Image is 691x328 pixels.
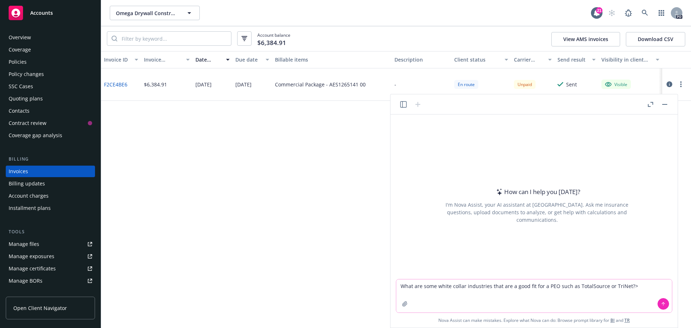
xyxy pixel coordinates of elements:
a: Switch app [654,6,669,20]
div: I'm Nova Assist, your AI assistant at [GEOGRAPHIC_DATA]. Ask me insurance questions, upload docum... [436,201,638,224]
div: SSC Cases [9,81,33,92]
div: Manage exposures [9,251,54,262]
span: Nova Assist can make mistakes. Explore what Nova can do: Browse prompt library for and [438,313,630,328]
button: Invoice amount [141,51,193,68]
button: Due date [232,51,272,68]
a: SSC Cases [6,81,95,92]
div: Contract review [9,117,46,129]
div: Send result [557,56,588,63]
div: Billing updates [9,178,45,189]
div: Policy changes [9,68,44,80]
div: Tools [6,228,95,235]
div: [DATE] [195,81,212,88]
button: Omega Drywall Construction, Inc [110,6,200,20]
a: Quoting plans [6,93,95,104]
a: BI [610,317,615,323]
a: Billing updates [6,178,95,189]
button: Download CSV [626,32,685,46]
div: - [394,81,396,88]
textarea: What are some white collar industries that are a good fit for a PEO such as TotalSource or TriNet?> [396,279,672,313]
button: Send result [555,51,599,68]
div: Invoice ID [104,56,130,63]
button: Visibility in client dash [599,51,662,68]
div: Carrier status [514,56,544,63]
a: Installment plans [6,202,95,214]
div: Manage BORs [9,275,42,287]
button: Date issued [193,51,232,68]
div: Account charges [9,190,49,202]
a: F2CE4BE6 [104,81,127,88]
a: Manage BORs [6,275,95,287]
span: Account balance [257,32,290,45]
div: Commercial Package - AES1265141 00 [275,81,366,88]
div: Manage files [9,238,39,250]
div: Overview [9,32,31,43]
a: Coverage [6,44,95,55]
span: $6,384.91 [257,38,286,48]
a: Contract review [6,117,95,129]
button: View AMS invoices [551,32,620,46]
div: Coverage gap analysis [9,130,62,141]
div: Visibility in client dash [601,56,651,63]
button: Billable items [272,51,392,68]
a: Overview [6,32,95,43]
button: Description [392,51,451,68]
div: $6,384.91 [144,81,167,88]
a: Accounts [6,3,95,23]
div: Billing [6,156,95,163]
div: Client status [454,56,500,63]
div: 21 [596,7,602,14]
a: Account charges [6,190,95,202]
div: En route [454,80,478,89]
div: Visible [605,81,627,87]
div: Description [394,56,448,63]
a: Manage files [6,238,95,250]
div: Billable items [275,56,389,63]
a: Manage exposures [6,251,95,262]
a: Manage certificates [6,263,95,274]
span: Accounts [30,10,53,16]
div: Coverage [9,44,31,55]
a: Report a Bug [621,6,636,20]
div: Date issued [195,56,222,63]
div: Policies [9,56,27,68]
div: Invoice amount [144,56,182,63]
button: Client status [451,51,511,68]
button: Invoice ID [101,51,141,68]
div: Summary of insurance [9,287,63,299]
div: Sent [566,81,577,88]
div: Due date [235,56,262,63]
a: Start snowing [605,6,619,20]
span: Open Client Navigator [13,304,67,312]
a: Summary of insurance [6,287,95,299]
a: Invoices [6,166,95,177]
div: Quoting plans [9,93,43,104]
svg: Search [112,36,117,41]
a: TR [624,317,630,323]
div: Installment plans [9,202,51,214]
div: [DATE] [235,81,252,88]
button: Carrier status [511,51,555,68]
div: Invoices [9,166,28,177]
div: Manage certificates [9,263,56,274]
div: Unpaid [514,80,536,89]
div: How can I help you [DATE]? [494,187,580,197]
a: Coverage gap analysis [6,130,95,141]
a: Policies [6,56,95,68]
span: Omega Drywall Construction, Inc [116,9,178,17]
input: Filter by keyword... [117,32,231,45]
a: Search [638,6,652,20]
a: Contacts [6,105,95,117]
div: Contacts [9,105,30,117]
a: Policy changes [6,68,95,80]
